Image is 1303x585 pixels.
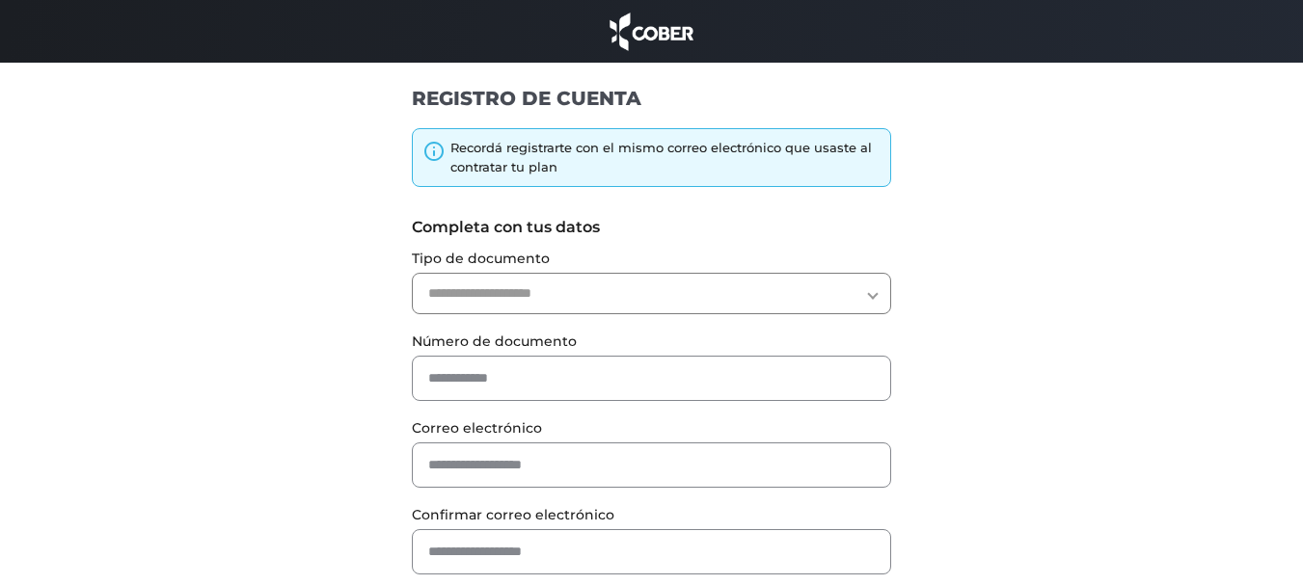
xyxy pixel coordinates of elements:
[412,216,891,239] label: Completa con tus datos
[412,418,891,439] label: Correo electrónico
[605,10,699,53] img: cober_marca.png
[412,505,891,525] label: Confirmar correo electrónico
[412,332,891,352] label: Número de documento
[412,249,891,269] label: Tipo de documento
[412,86,891,111] h1: REGISTRO DE CUENTA
[450,139,881,176] div: Recordá registrarte con el mismo correo electrónico que usaste al contratar tu plan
